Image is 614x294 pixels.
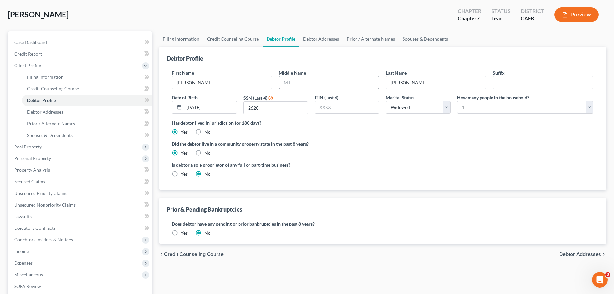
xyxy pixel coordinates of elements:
a: Executory Contracts [9,222,152,234]
button: Debtor Addresses chevron_right [559,252,606,257]
a: Credit Report [9,48,152,60]
div: Lead [492,15,511,22]
span: Client Profile [14,63,41,68]
label: No [204,150,210,156]
div: District [521,7,544,15]
label: No [204,230,210,236]
a: Prior / Alternate Names [343,31,399,47]
span: Filing Information [27,74,63,80]
div: Chapter [458,15,481,22]
a: Debtor Profile [263,31,299,47]
a: Prior / Alternate Names [22,118,152,129]
a: Spouses & Dependents [399,31,452,47]
span: Codebtors Insiders & Notices [14,237,73,242]
i: chevron_left [159,252,164,257]
span: [PERSON_NAME] [8,10,69,19]
label: Has debtor lived in jurisdiction for 180 days? [172,119,593,126]
input: MM/DD/YYYY [184,101,236,114]
div: Chapter [458,7,481,15]
span: Executory Contracts [14,225,55,231]
a: Unsecured Priority Claims [9,188,152,199]
a: Credit Counseling Course [203,31,263,47]
label: Marital Status [386,94,414,101]
span: 3 [605,272,610,277]
label: Date of Birth [172,94,198,101]
span: Miscellaneous [14,272,43,277]
input: -- [493,76,593,89]
label: Yes [181,171,188,177]
span: Spouses & Dependents [27,132,73,138]
span: Unsecured Nonpriority Claims [14,202,76,208]
span: Secured Claims [14,179,45,184]
span: Prior / Alternate Names [27,121,75,126]
div: Prior & Pending Bankruptcies [167,206,242,213]
input: M.I [279,76,379,89]
a: Debtor Addresses [299,31,343,47]
span: Property Analysis [14,167,50,173]
a: SOFA Review [9,280,152,292]
span: 7 [477,15,480,21]
span: Real Property [14,144,42,149]
span: Unsecured Priority Claims [14,190,67,196]
span: Debtor Profile [27,97,56,103]
span: Lawsuits [14,214,32,219]
label: First Name [172,69,194,76]
a: Filing Information [159,31,203,47]
input: XXXX [244,102,308,114]
a: Filing Information [22,71,152,83]
a: Debtor Addresses [22,106,152,118]
label: Is debtor a sole proprietor of any full or part-time business? [172,161,379,168]
a: Unsecured Nonpriority Claims [9,199,152,211]
label: Does debtor have any pending or prior bankruptcies in the past 8 years? [172,220,593,227]
span: Debtor Addresses [27,109,63,115]
button: chevron_left Credit Counseling Course [159,252,224,257]
label: Suffix [493,69,505,76]
div: CAEB [521,15,544,22]
span: Expenses [14,260,33,266]
label: Yes [181,150,188,156]
label: Yes [181,129,188,135]
label: Last Name [386,69,407,76]
label: No [204,129,210,135]
button: Preview [554,7,599,22]
a: Property Analysis [9,164,152,176]
i: chevron_right [601,252,606,257]
a: Case Dashboard [9,36,152,48]
a: Secured Claims [9,176,152,188]
input: -- [386,76,486,89]
input: XXXX [315,101,379,114]
span: Debtor Addresses [559,252,601,257]
span: Income [14,248,29,254]
a: Debtor Profile [22,95,152,106]
iframe: Intercom live chat [592,272,608,288]
label: How many people in the household? [457,94,529,101]
span: Credit Report [14,51,42,56]
span: Personal Property [14,156,51,161]
a: Spouses & Dependents [22,129,152,141]
span: Credit Counseling Course [164,252,224,257]
span: SOFA Review [14,283,41,289]
span: Case Dashboard [14,39,47,45]
label: Yes [181,230,188,236]
span: Credit Counseling Course [27,86,79,91]
label: Did the debtor live in a community property state in the past 8 years? [172,140,593,147]
a: Lawsuits [9,211,152,222]
div: Status [492,7,511,15]
a: Credit Counseling Course [22,83,152,95]
label: Middle Name [279,69,306,76]
label: ITIN (Last 4) [315,94,338,101]
input: -- [172,76,272,89]
label: No [204,171,210,177]
div: Debtor Profile [167,55,203,62]
label: SSN (Last 4) [243,95,267,101]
